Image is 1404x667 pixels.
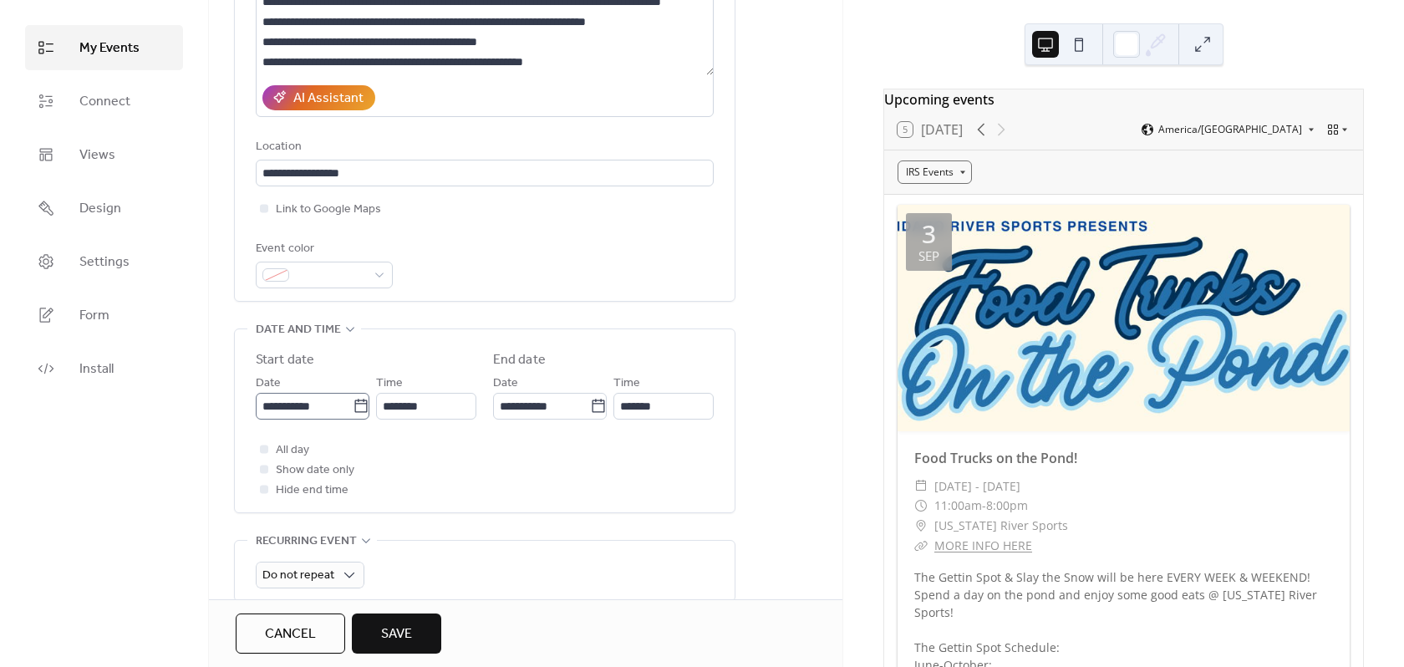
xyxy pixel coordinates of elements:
[79,359,114,379] span: Install
[352,614,441,654] button: Save
[276,481,348,501] span: Hide end time
[884,89,1363,109] div: Upcoming events
[79,38,140,59] span: My Events
[256,374,281,394] span: Date
[934,496,982,516] span: 11:00am
[613,374,640,394] span: Time
[25,79,183,124] a: Connect
[914,496,928,516] div: ​
[236,614,345,654] button: Cancel
[25,239,183,284] a: Settings
[293,89,364,109] div: AI Assistant
[256,350,314,370] div: Start date
[256,320,341,340] span: Date and time
[493,350,546,370] div: End date
[376,374,403,394] span: Time
[914,516,928,536] div: ​
[79,306,109,326] span: Form
[914,449,1077,467] a: Food Trucks on the Pond!
[256,137,710,157] div: Location
[934,476,1020,496] span: [DATE] - [DATE]
[276,200,381,220] span: Link to Google Maps
[79,145,115,165] span: Views
[79,199,121,219] span: Design
[256,532,357,552] span: Recurring event
[922,221,936,247] div: 3
[276,461,354,481] span: Show date only
[381,624,412,644] span: Save
[914,536,928,556] div: ​
[934,516,1068,536] span: [US_STATE] River Sports
[914,476,928,496] div: ​
[262,564,334,587] span: Do not repeat
[986,496,1028,516] span: 8:00pm
[262,85,375,110] button: AI Assistant
[79,92,130,112] span: Connect
[25,186,183,231] a: Design
[493,374,518,394] span: Date
[25,293,183,338] a: Form
[934,537,1032,553] a: MORE INFO HERE
[276,440,309,461] span: All day
[1158,125,1302,135] span: America/[GEOGRAPHIC_DATA]
[918,250,939,262] div: Sep
[79,252,130,272] span: Settings
[265,624,316,644] span: Cancel
[25,132,183,177] a: Views
[25,346,183,391] a: Install
[256,239,389,259] div: Event color
[25,25,183,70] a: My Events
[982,496,986,516] span: -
